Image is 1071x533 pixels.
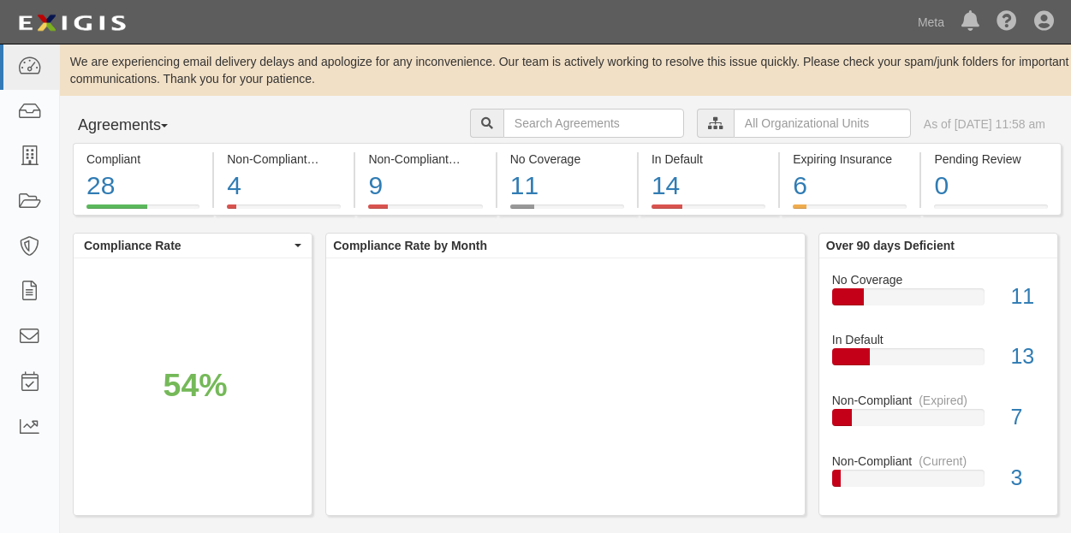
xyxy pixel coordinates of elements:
div: No Coverage [510,151,624,168]
div: Non-Compliant [819,453,1057,470]
div: 28 [86,168,199,204]
img: logo-5460c22ac91f19d4615b14bd174203de0afe785f0fc80cf4dbbc73dc1793850b.png [13,8,131,38]
span: Compliance Rate [84,237,290,254]
a: No Coverage11 [497,204,637,218]
a: Expiring Insurance6 [780,204,919,218]
div: (Current) [314,151,362,168]
div: As of [DATE] 11:58 am [924,115,1045,133]
a: Non-Compliant(Expired)9 [355,204,495,218]
div: Pending Review [934,151,1047,168]
a: Non-Compliant(Current)4 [214,204,354,218]
a: Pending Review0 [921,204,1061,218]
a: No Coverage11 [832,271,1044,332]
button: Compliance Rate [74,234,312,258]
input: Search Agreements [503,109,684,138]
div: No Coverage [819,271,1057,288]
div: (Current) [919,453,967,470]
div: 7 [997,402,1057,433]
div: Expiring Insurance [793,151,907,168]
div: Non-Compliant [819,392,1057,409]
div: Non-Compliant (Expired) [368,151,482,168]
a: In Default14 [639,204,778,218]
div: 0 [934,168,1047,204]
div: We are experiencing email delivery delays and apologize for any inconvenience. Our team is active... [60,53,1071,87]
div: 6 [793,168,907,204]
div: Non-Compliant (Current) [227,151,341,168]
div: 54% [164,363,228,409]
div: (Expired) [455,151,504,168]
button: Agreements [73,109,201,143]
a: Non-Compliant(Current)3 [832,453,1044,500]
div: Compliant [86,151,199,168]
a: Meta [909,5,953,39]
div: 11 [997,281,1057,312]
div: In Default [652,151,765,168]
div: 13 [997,341,1057,372]
div: 4 [227,168,341,204]
a: Compliant28 [73,204,212,218]
div: 9 [368,168,482,204]
input: All Organizational Units [734,109,911,138]
div: In Default [819,331,1057,348]
i: Help Center - Complianz [997,12,1017,33]
div: 14 [652,168,765,204]
a: Non-Compliant(Expired)7 [832,392,1044,453]
b: Compliance Rate by Month [333,239,487,252]
a: In Default13 [832,331,1044,392]
div: 11 [510,168,624,204]
b: Over 90 days Deficient [826,239,955,252]
div: 3 [997,463,1057,494]
div: (Expired) [919,392,967,409]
